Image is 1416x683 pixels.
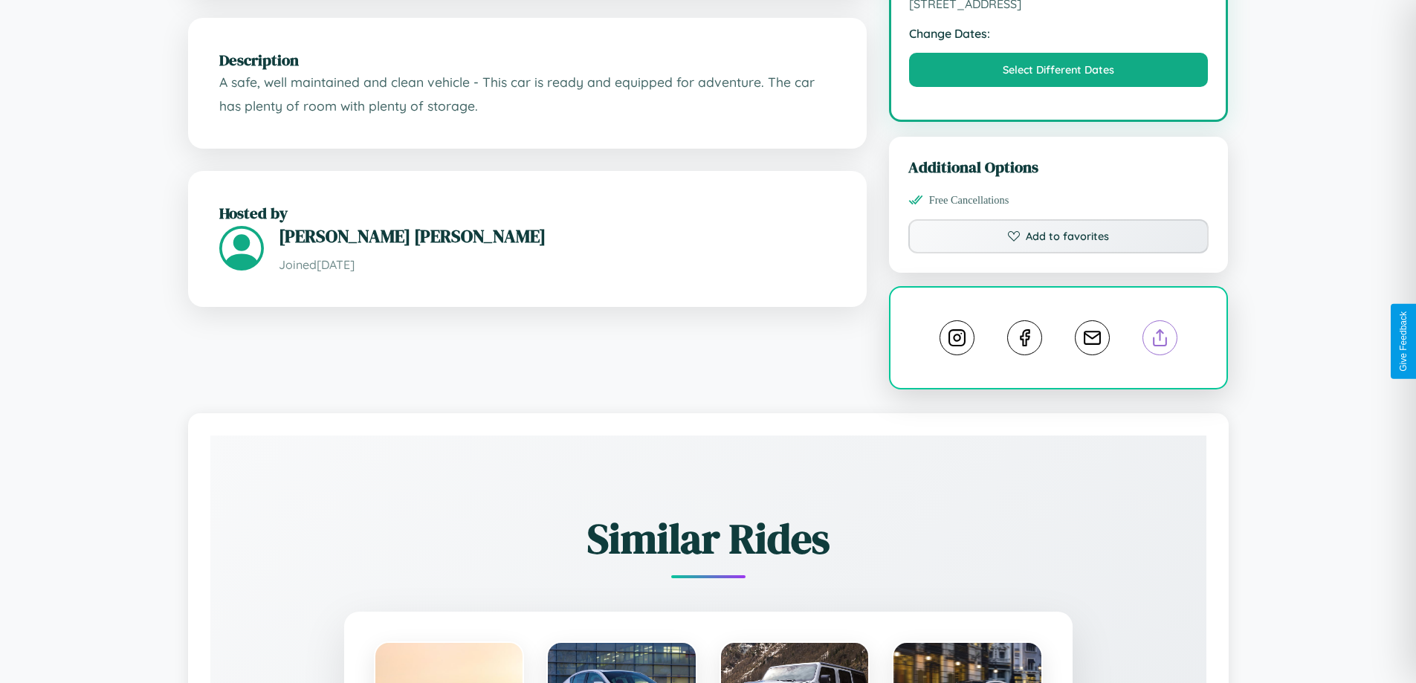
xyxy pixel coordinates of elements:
[219,49,835,71] h2: Description
[1398,311,1409,372] div: Give Feedback
[909,53,1209,87] button: Select Different Dates
[219,71,835,117] p: A safe, well maintained and clean vehicle - This car is ready and equipped for adventure. The car...
[908,219,1209,253] button: Add to favorites
[219,202,835,224] h2: Hosted by
[279,254,835,276] p: Joined [DATE]
[279,224,835,248] h3: [PERSON_NAME] [PERSON_NAME]
[262,510,1154,567] h2: Similar Rides
[909,26,1209,41] strong: Change Dates:
[908,156,1209,178] h3: Additional Options
[929,194,1009,207] span: Free Cancellations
